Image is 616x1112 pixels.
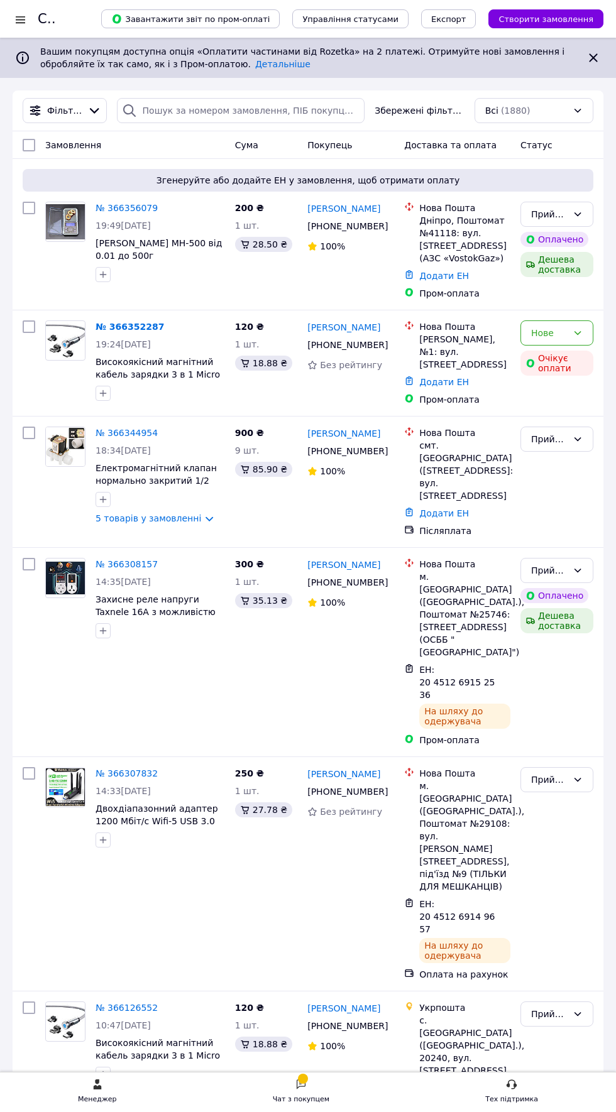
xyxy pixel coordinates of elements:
[531,564,568,577] div: Прийнято
[307,221,388,231] span: [PHONE_NUMBER]
[419,214,510,264] div: Дніпро, Поштомат №41118: вул. [STREET_ADDRESS] (АЗС «VostokGaz»)
[488,9,603,28] button: Створити замовлення
[38,11,165,26] h1: Список замовлень
[45,767,85,807] a: Фото товару
[40,46,564,69] span: Вашим покупцям доступна опція «Оплатити частинами від Rozetka» на 2 платежі. Отримуйте нові замов...
[96,513,201,523] a: 5 товарів у замовленні
[320,241,345,251] span: 100%
[255,59,311,69] a: Детальніше
[96,559,158,569] a: № 366308157
[307,321,380,334] a: [PERSON_NAME]
[419,767,510,780] div: Нова Пошта
[235,1020,260,1030] span: 1 шт.
[419,780,510,893] div: м. [GEOGRAPHIC_DATA] ([GEOGRAPHIC_DATA].), Поштомат №29108: вул. [PERSON_NAME][STREET_ADDRESS], п...
[96,1003,158,1013] a: № 366126552
[28,174,588,187] span: Згенеруйте або додайте ЕН у замовлення, щоб отримати оплату
[419,202,510,214] div: Нова Пошта
[235,322,264,332] span: 120 ₴
[419,333,510,371] div: [PERSON_NAME], №1: вул. [STREET_ADDRESS]
[96,594,216,630] a: Захисне реле напруги Taxnele 16A з можливістю програмування
[96,357,220,392] span: Високоякісний магнітний кабель зарядки 3 в 1 Micro Usb/Type-c/Lightning
[404,140,497,150] span: Доставка та оплата
[46,322,85,359] img: Фото товару
[235,559,264,569] span: 300 ₴
[419,320,510,333] div: Нова Пошта
[419,1001,510,1014] div: Укрпошта
[235,339,260,349] span: 1 шт.
[273,1093,329,1106] div: Чат з покупцем
[46,427,85,466] img: Фото товару
[419,704,510,729] div: На шляху до одержувача
[520,588,588,603] div: Оплачено
[520,351,593,376] div: Очікує оплати
[419,570,510,658] div: м. [GEOGRAPHIC_DATA] ([GEOGRAPHIC_DATA].), Поштомат №25746: [STREET_ADDRESS] (ОСББ "[GEOGRAPHIC_D...
[96,238,222,261] a: [PERSON_NAME] MH-500 від 0.01 до 500г
[96,786,151,796] span: 14:33[DATE]
[292,9,409,28] button: Управління статусами
[96,1020,151,1030] span: 10:47[DATE]
[235,802,292,817] div: 27.78 ₴
[307,1002,380,1015] a: [PERSON_NAME]
[419,287,510,300] div: Пром-оплата
[485,104,498,117] span: Всі
[235,221,260,231] span: 1 шт.
[46,204,85,239] img: Фото товару
[419,899,495,934] span: ЕН: 20 4512 6914 9657
[235,428,264,438] span: 900 ₴
[307,787,388,797] span: [PHONE_NUMBER]
[531,326,568,340] div: Нове
[531,207,568,221] div: Прийнято
[96,221,151,231] span: 19:49[DATE]
[419,558,510,570] div: Нова Пошта
[419,508,469,518] a: Додати ЕН
[307,446,388,456] span: [PHONE_NUMBER]
[111,13,270,25] span: Завантажити звіт по пром-оплаті
[235,786,260,796] span: 1 шт.
[235,445,260,455] span: 9 шт.
[419,665,495,700] span: ЕН: 20 4512 6915 2536
[96,1038,220,1073] a: Високоякісний магнітний кабель зарядки 3 в 1 Micro Usb/Type-c/Lightning
[307,768,380,780] a: [PERSON_NAME]
[47,104,82,117] span: Фільтри
[431,14,466,24] span: Експорт
[45,202,85,242] a: Фото товару
[520,140,553,150] span: Статус
[419,938,510,963] div: На шляху до одержувача
[96,804,218,839] span: Двохдіапазонний адаптер 1200 Мбіт/с Wifi-5 USB 3.0 2.4GHz+5GHz 802.1
[320,597,345,608] span: 100%
[531,1007,568,1021] div: Прийнято
[307,340,388,350] span: [PHONE_NUMBER]
[419,525,510,537] div: Післяплата
[501,106,531,116] span: (1880)
[485,1093,538,1106] div: Тех підтримка
[46,768,85,807] img: Фото товару
[419,1014,510,1077] div: с. [GEOGRAPHIC_DATA] ([GEOGRAPHIC_DATA].), 20240, вул. [STREET_ADDRESS]
[235,203,264,213] span: 200 ₴
[45,1001,85,1042] a: Фото товару
[419,439,510,502] div: смт. [GEOGRAPHIC_DATA] ([STREET_ADDRESS]: вул. [STREET_ADDRESS]
[78,1093,116,1106] div: Менеджер
[307,202,380,215] a: [PERSON_NAME]
[419,393,510,406] div: Пром-оплата
[45,320,85,361] a: Фото товару
[96,463,217,498] a: Електромагнітний клапан нормально закритий 1/2 12в
[235,1037,292,1052] div: 18.88 ₴
[320,807,382,817] span: Без рейтингу
[320,360,382,370] span: Без рейтингу
[375,104,464,117] span: Збережені фільтри:
[419,377,469,387] a: Додати ЕН
[419,427,510,439] div: Нова Пошта
[96,445,151,455] span: 18:34[DATE]
[320,466,345,476] span: 100%
[520,232,588,247] div: Оплачено
[531,773,568,787] div: Прийнято
[307,1021,388,1031] span: [PHONE_NUMBER]
[498,14,593,24] span: Створити замовлення
[235,356,292,371] div: 18.88 ₴
[235,768,264,778] span: 250 ₴
[419,271,469,281] a: Додати ЕН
